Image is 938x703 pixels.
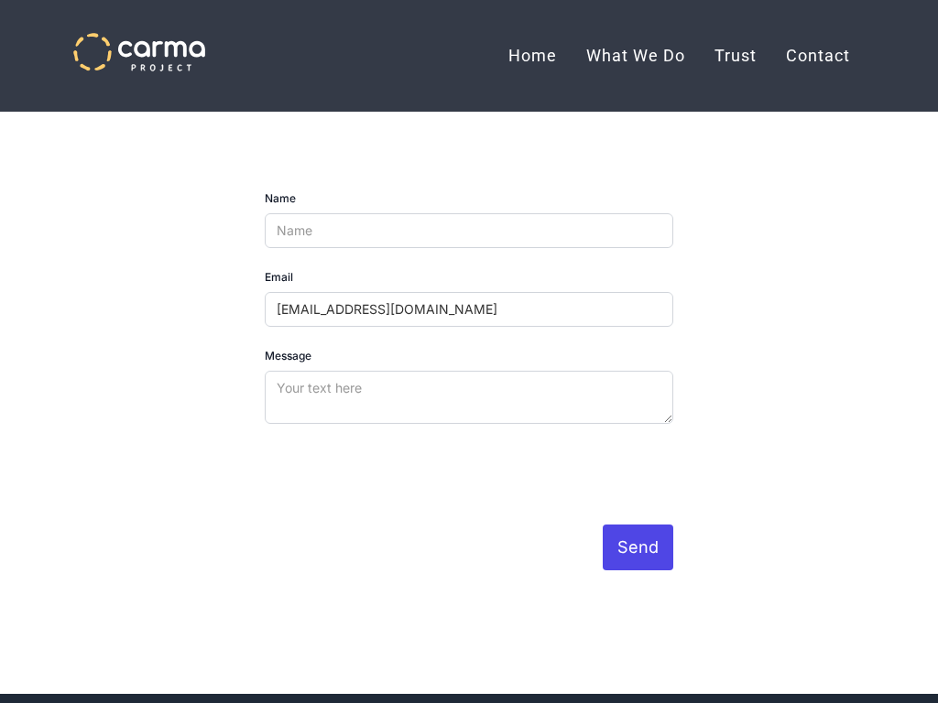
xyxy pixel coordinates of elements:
[265,270,673,285] label: Email
[265,292,673,327] input: Write your email here
[265,349,673,363] label: Message
[73,33,205,71] a: home
[700,33,771,79] a: Trust
[265,446,543,517] iframe: reCAPTCHA
[265,191,673,206] label: Name
[265,213,673,248] input: Name
[265,191,673,570] form: Email Form
[494,33,572,79] a: Home
[771,33,865,79] a: Contact
[572,33,700,79] a: What We Do
[603,525,673,570] input: Send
